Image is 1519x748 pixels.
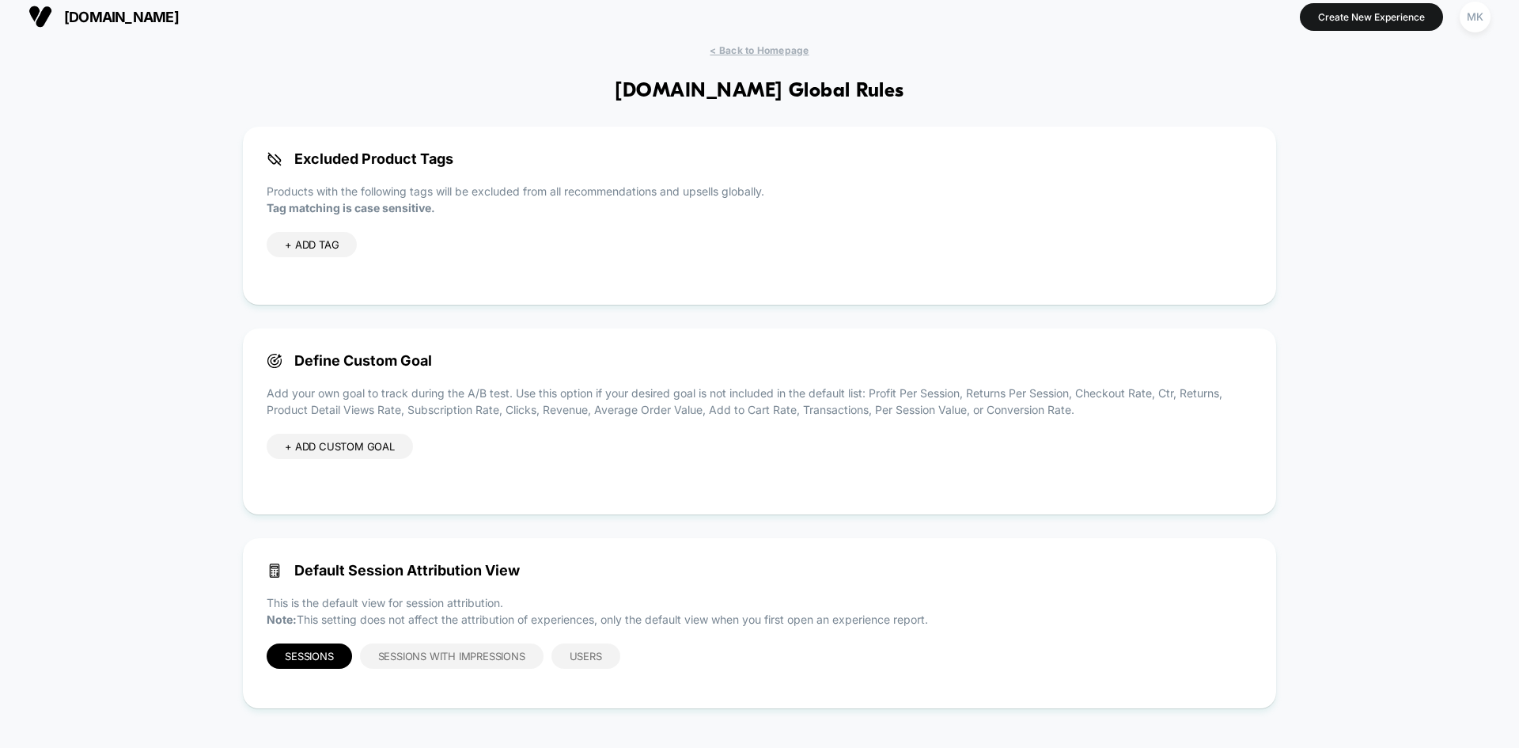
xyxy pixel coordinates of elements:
p: This is the default view for session attribution. This setting does not affect the attribution of... [267,594,1252,628]
div: MK [1460,2,1491,32]
img: Visually logo [28,5,52,28]
span: Define Custom Goal [267,352,1252,369]
button: Create New Experience [1300,3,1443,31]
h1: [DOMAIN_NAME] Global Rules [615,80,903,103]
button: [DOMAIN_NAME] [24,4,184,29]
p: Add your own goal to track during the A/B test. Use this option if your desired goal is not inclu... [267,385,1252,418]
strong: Tag matching is case sensitive. [267,201,435,215]
span: Sessions with Impressions [378,650,525,663]
strong: Note: [267,613,297,626]
span: Sessions [285,650,333,663]
p: Products with the following tags will be excluded from all recommendations and upsells globally. [267,183,1252,216]
span: Users [570,650,602,663]
button: MK [1455,1,1495,33]
span: Default Session Attribution View [267,562,1252,579]
span: Excluded Product Tags [267,150,1252,167]
span: [DOMAIN_NAME] [64,9,179,25]
span: < Back to Homepage [710,44,809,56]
div: + ADD CUSTOM GOAL [267,434,413,459]
span: + ADD TAG [285,238,339,251]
